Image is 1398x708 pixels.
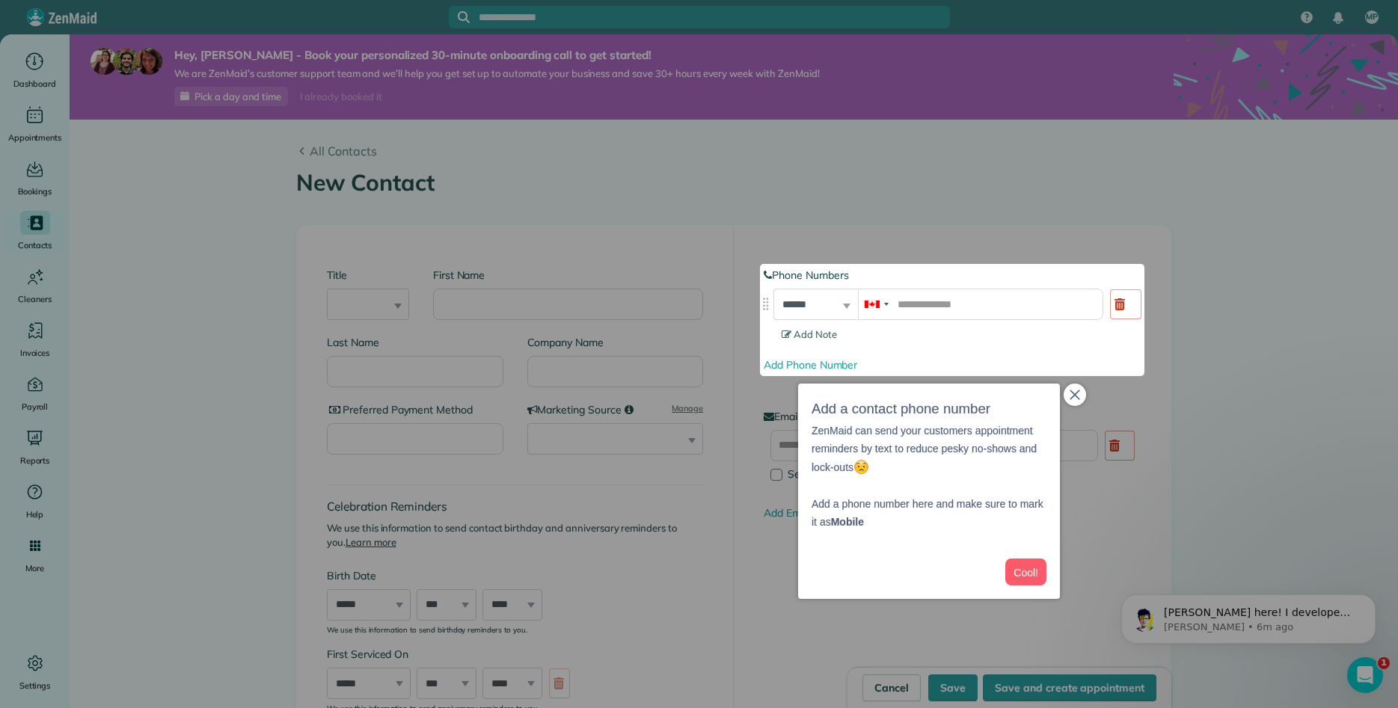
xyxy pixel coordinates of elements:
img: :worried: [853,459,869,475]
div: message notification from Alexandre, 6m ago. Alex here! I developed the software you're currently... [22,31,277,81]
button: Cool! [1005,558,1046,586]
p: Add a phone number here and make sure to mark it as [812,476,1046,532]
span: [PERSON_NAME] here! I developed the software you're currently trialing (though I have help now!) ... [65,43,257,204]
h3: Add a contact phone number [812,397,1046,422]
img: Profile image for Alexandre [34,45,58,69]
span: Add Note [782,328,837,340]
div: Add a contact phone numberZenMaid can send your customers appointment reminders by text to reduce... [798,384,1060,599]
button: close, [1064,384,1086,406]
p: ZenMaid can send your customers appointment reminders by text to reduce pesky no-shows and lock-outs [812,422,1046,477]
div: Canada: +1 [859,289,893,319]
a: Add Phone Number [764,358,857,372]
p: Message from Alexandre, sent 6m ago [65,58,258,71]
img: drag_indicator-119b368615184ecde3eda3c64c821f6cf29d3e2b97b89ee44bc31753036683e5.png [758,296,773,312]
strong: Mobile [831,516,864,528]
label: Phone Numbers [764,268,1141,283]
